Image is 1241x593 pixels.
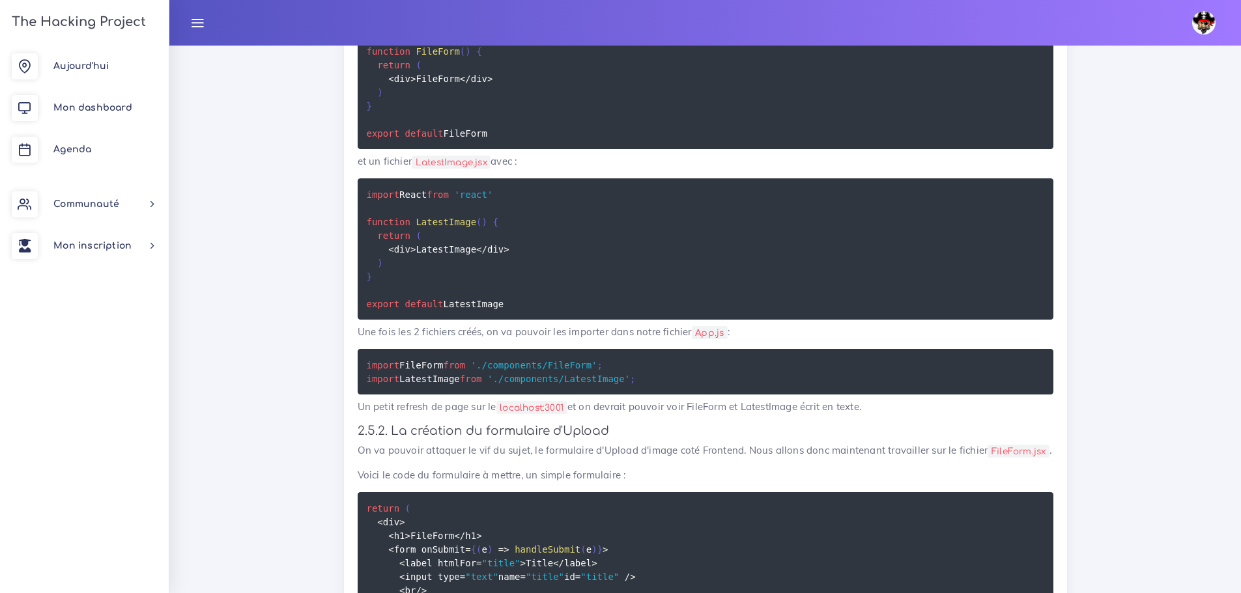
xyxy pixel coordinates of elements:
span: ) [487,544,492,554]
span: < [553,557,558,568]
span: from [460,373,482,383]
span: { [476,46,481,56]
span: Mon inscription [53,241,132,251]
span: import [367,359,400,370]
span: => [498,544,509,554]
span: ) [377,257,382,268]
span: from [427,189,449,199]
img: avatar [1192,11,1216,34]
span: / [465,73,470,83]
span: ) [592,544,597,554]
span: FileForm [416,46,459,56]
span: > [630,571,635,581]
code: App.js [692,326,728,340]
span: ( [580,544,586,554]
span: "title" [580,571,619,581]
span: export [367,298,400,309]
span: Aujourd'hui [53,61,109,71]
span: < [388,544,393,554]
span: > [405,530,410,540]
span: / [482,243,487,254]
span: LatestImage [416,216,476,227]
p: On va pouvoir attaquer le vif du sujet, le formulaire d'Upload d'image coté Frontend. Nous allons... [358,443,1053,458]
span: e [482,544,487,554]
span: function [367,46,410,56]
span: / [625,571,630,581]
span: > [410,243,416,254]
span: < [388,530,393,540]
span: export [367,128,400,138]
span: Agenda [53,145,91,154]
p: et un fichier avec : [358,154,1053,169]
span: default [405,128,444,138]
span: = [521,571,526,581]
span: > [399,516,405,527]
span: < [399,557,405,568]
span: > [603,544,608,554]
span: / [559,557,564,568]
span: = [460,571,465,581]
span: < [454,530,459,540]
span: < [388,243,393,254]
span: ( [476,216,481,227]
span: = [465,544,470,554]
span: > [410,73,416,83]
code: FileForm.jsx [988,445,1049,458]
span: > [592,557,597,568]
span: = [476,557,481,568]
span: / [460,530,465,540]
span: default [405,298,444,309]
span: Mon dashboard [53,103,132,113]
span: > [487,73,492,83]
span: ( [476,544,481,554]
span: "text" [465,571,498,581]
span: './components/LatestImage' [487,373,630,383]
span: } [367,271,372,281]
span: "title" [526,571,564,581]
span: "title" [482,557,521,568]
span: return [367,503,400,513]
h4: 2.5.2. La création du formulaire d'Upload [358,424,1053,438]
span: ) [377,87,382,97]
span: return [377,230,410,240]
span: return [377,59,410,70]
span: ( [416,59,421,70]
span: import [367,189,400,199]
p: Un petit refresh de page sur le et on devrait pouvoir voir FileForm et LatestImage écrit en texte. [358,399,1053,415]
h3: The Hacking Project [8,15,146,29]
span: > [476,530,481,540]
span: { [492,216,498,227]
code: FileForm LatestImage [367,358,640,386]
span: < [476,243,481,254]
span: ( [405,503,410,513]
span: < [460,73,465,83]
span: ; [630,373,635,383]
span: Communauté [53,199,119,209]
span: ( [416,230,421,240]
code: React div FileForm div FileForm [367,17,493,141]
span: > [504,243,509,254]
span: function [367,216,410,227]
span: > [521,557,526,568]
code: React div LatestImage div LatestImage [367,187,509,311]
span: handleSubmit [515,544,580,554]
span: = [575,571,580,581]
span: import [367,373,400,383]
span: ; [597,359,603,370]
span: } [597,544,603,554]
span: < [377,516,382,527]
p: Voici le code du formulaire à mettre, un simple formulaire : [358,467,1053,483]
span: ) [465,46,470,56]
code: localhost:3001 [496,401,567,415]
span: < [399,571,405,581]
span: } [367,100,372,111]
span: from [444,359,466,370]
span: ) [482,216,487,227]
span: { [471,544,476,554]
span: < [388,73,393,83]
code: LatestImage.jsx [412,156,491,169]
span: './components/FileForm' [471,359,597,370]
span: 'react' [454,189,492,199]
span: ( [460,46,465,56]
p: Une fois les 2 fichiers créés, on va pouvoir les importer dans notre fichier : [358,324,1053,340]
